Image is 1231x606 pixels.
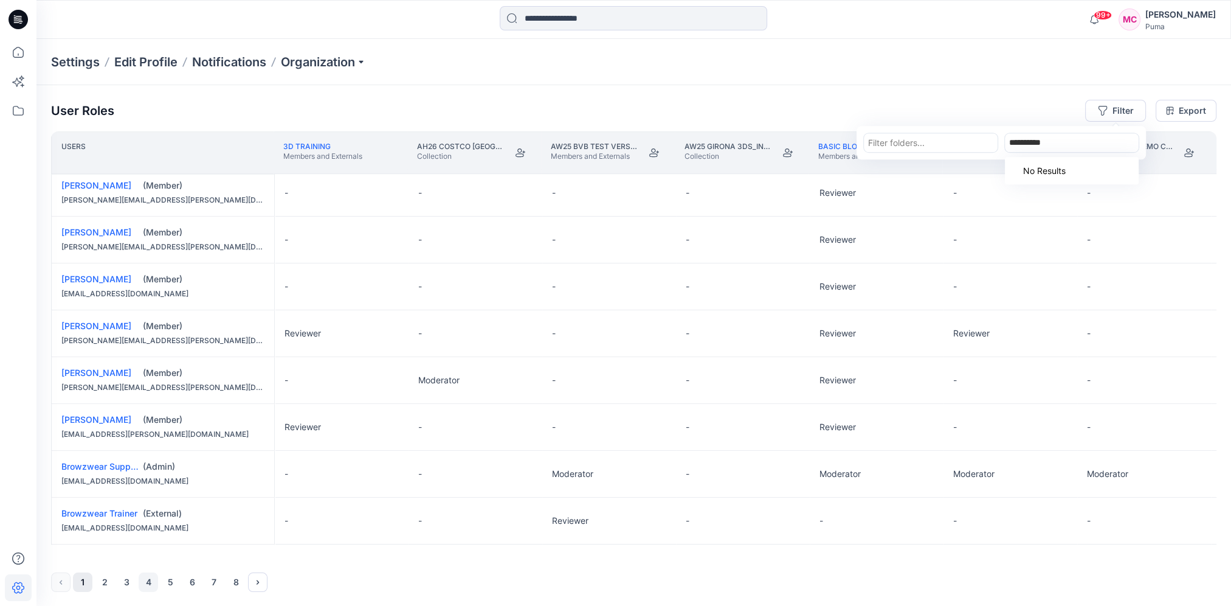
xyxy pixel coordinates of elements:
[143,320,264,332] div: (Member)
[417,151,505,161] p: Collection
[284,187,288,199] p: -
[819,187,856,199] p: Reviewer
[61,414,131,425] a: [PERSON_NAME]
[552,468,593,480] p: Moderator
[777,142,799,164] button: Join
[551,151,638,161] p: Members and Externals
[686,280,689,293] p: -
[143,414,264,426] div: (Member)
[143,273,264,285] div: (Member)
[418,187,422,199] p: -
[61,335,264,347] div: [PERSON_NAME][EMAIL_ADDRESS][PERSON_NAME][DOMAIN_NAME]
[117,573,136,592] button: 3
[1087,374,1091,386] p: -
[61,475,264,487] div: [EMAIL_ADDRESS][DOMAIN_NAME]
[684,142,772,151] p: AW25 Girona 3Ds_internal
[552,421,556,433] p: -
[1145,7,1216,22] div: [PERSON_NAME]
[953,421,957,433] p: -
[552,374,556,386] p: -
[143,461,264,473] div: (Admin)
[953,280,957,293] p: -
[418,374,460,386] p: Moderator
[61,508,137,518] a: Browzwear Trainer
[139,573,158,592] button: 4
[143,507,264,520] div: (External)
[192,54,266,71] a: Notifications
[61,461,142,472] a: Browzwear Support
[643,142,665,164] button: Join
[61,428,264,441] div: [EMAIL_ADDRESS][PERSON_NAME][DOMAIN_NAME]
[953,327,990,340] p: Reviewer
[1156,100,1216,122] a: Export
[684,151,772,161] p: Collection
[143,226,264,239] div: (Member)
[1094,10,1112,20] span: 99+
[552,187,556,199] p: -
[283,151,362,161] p: Members and Externals
[204,573,224,592] button: 7
[1085,100,1146,122] button: Filter
[686,374,689,386] p: -
[143,179,264,192] div: (Member)
[1087,327,1091,340] p: -
[61,321,131,331] a: [PERSON_NAME]
[418,234,422,246] p: -
[61,142,86,164] p: Users
[417,142,505,151] p: AH26 Costco [GEOGRAPHIC_DATA]
[61,241,264,253] div: [PERSON_NAME][EMAIL_ADDRESS][PERSON_NAME][DOMAIN_NAME]
[686,515,689,527] p: -
[1145,22,1216,31] div: Puma
[418,515,422,527] p: -
[1005,159,1073,182] div: No Results
[284,327,321,340] p: Reviewer
[953,468,995,480] p: Moderator
[818,151,897,161] p: Members and Externals
[819,234,856,246] p: Reviewer
[552,327,556,340] p: -
[61,194,264,206] div: [PERSON_NAME][EMAIL_ADDRESS][PERSON_NAME][DOMAIN_NAME]
[953,515,957,527] p: -
[686,468,689,480] p: -
[61,180,131,190] a: [PERSON_NAME]
[61,288,264,300] div: [EMAIL_ADDRESS][DOMAIN_NAME]
[819,327,856,340] p: Reviewer
[114,54,178,71] a: Edit Profile
[1087,234,1091,246] p: -
[51,103,114,118] p: User Roles
[551,142,638,151] p: AW25 BVB test version
[1087,468,1128,480] p: Moderator
[819,280,856,293] p: Reviewer
[552,515,588,527] p: Reviewer
[552,234,556,246] p: -
[1178,142,1200,164] button: Join
[819,374,856,386] p: Reviewer
[953,234,957,246] p: -
[509,142,531,164] button: Join
[1119,9,1140,30] div: MC
[819,421,856,433] p: Reviewer
[1087,515,1091,527] p: -
[61,381,264,394] div: [PERSON_NAME][EMAIL_ADDRESS][PERSON_NAME][DOMAIN_NAME]
[61,522,264,534] div: [EMAIL_ADDRESS][DOMAIN_NAME]
[953,187,957,199] p: -
[819,468,861,480] p: Moderator
[284,421,321,433] p: Reviewer
[160,573,180,592] button: 5
[51,54,100,71] p: Settings
[284,374,288,386] p: -
[284,234,288,246] p: -
[95,573,114,592] button: 2
[418,468,422,480] p: -
[953,374,957,386] p: -
[226,573,246,592] button: 8
[686,421,689,433] p: -
[418,280,422,293] p: -
[61,274,131,284] a: [PERSON_NAME]
[61,227,131,237] a: [PERSON_NAME]
[418,421,422,433] p: -
[284,468,288,480] p: -
[818,142,872,151] a: Basic Blocks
